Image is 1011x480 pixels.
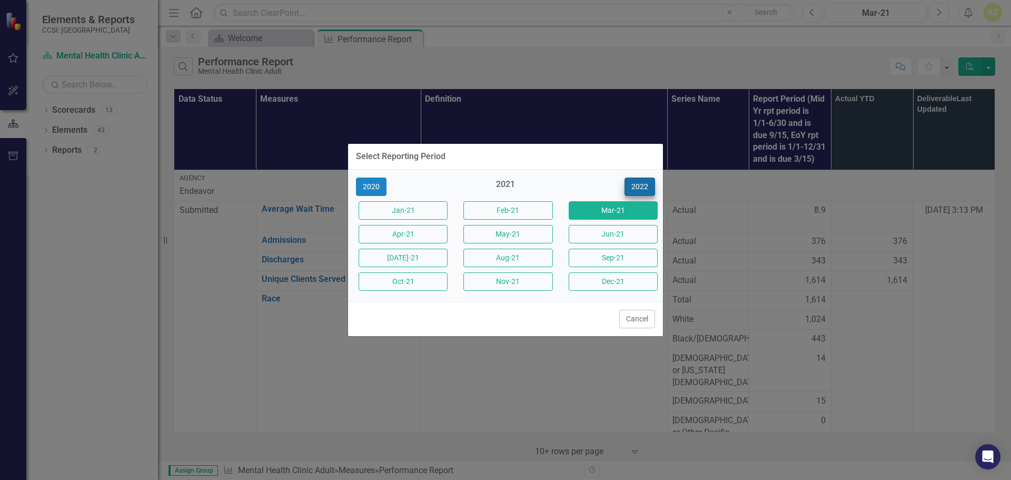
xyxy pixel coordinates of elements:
[619,310,655,328] button: Cancel
[569,225,658,243] button: Jun-21
[356,152,445,161] div: Select Reporting Period
[569,201,658,220] button: Mar-21
[463,272,552,291] button: Nov-21
[463,201,552,220] button: Feb-21
[625,178,655,196] button: 2022
[569,272,658,291] button: Dec-21
[359,225,448,243] button: Apr-21
[569,249,658,267] button: Sep-21
[975,444,1000,469] div: Open Intercom Messenger
[463,225,552,243] button: May-21
[461,179,550,196] div: 2021
[359,272,448,291] button: Oct-21
[463,249,552,267] button: Aug-21
[356,178,386,196] button: 2020
[359,201,448,220] button: Jan-21
[359,249,448,267] button: [DATE]-21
